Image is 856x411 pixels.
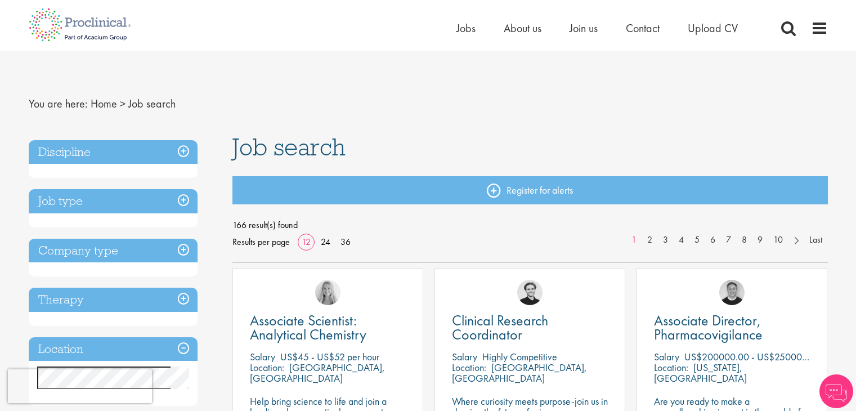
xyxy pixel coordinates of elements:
span: 166 result(s) found [232,217,828,234]
span: Results per page [232,234,290,251]
a: 3 [657,234,674,247]
a: 2 [642,234,658,247]
span: Salary [250,350,275,363]
h3: Therapy [29,288,198,312]
span: Location: [654,361,688,374]
a: 10 [768,234,788,247]
span: Job search [232,132,346,162]
p: [GEOGRAPHIC_DATA], [GEOGRAPHIC_DATA] [250,361,385,385]
a: 8 [736,234,752,247]
a: Upload CV [688,21,738,35]
a: 4 [673,234,689,247]
span: Salary [452,350,477,363]
a: Join us [570,21,598,35]
a: Contact [626,21,660,35]
span: Associate Director, Pharmacovigilance [654,311,763,344]
a: Jobs [456,21,476,35]
h3: Job type [29,189,198,213]
a: About us [504,21,541,35]
img: Chatbot [819,374,853,408]
p: [GEOGRAPHIC_DATA], [GEOGRAPHIC_DATA] [452,361,587,385]
a: Register for alerts [232,176,828,204]
span: > [120,96,126,111]
a: 12 [298,236,315,248]
img: Bo Forsen [719,280,745,305]
span: Location: [250,361,284,374]
a: 7 [720,234,737,247]
img: Nico Kohlwes [517,280,543,305]
a: 36 [337,236,355,248]
a: breadcrumb link [91,96,117,111]
span: Salary [654,350,679,363]
p: US$45 - US$52 per hour [280,350,379,363]
span: Location: [452,361,486,374]
a: Last [804,234,828,247]
span: Associate Scientist: Analytical Chemistry [250,311,366,344]
span: Job search [128,96,176,111]
a: 5 [689,234,705,247]
a: Associate Scientist: Analytical Chemistry [250,314,406,342]
p: Highly Competitive [482,350,557,363]
a: 9 [752,234,768,247]
span: Clinical Research Coordinator [452,311,548,344]
a: 6 [705,234,721,247]
h3: Location [29,337,198,361]
a: 24 [317,236,334,248]
img: Shannon Briggs [315,280,340,305]
p: [US_STATE], [GEOGRAPHIC_DATA] [654,361,747,385]
a: Clinical Research Coordinator [452,314,608,342]
h3: Company type [29,239,198,263]
a: Associate Director, Pharmacovigilance [654,314,810,342]
iframe: reCAPTCHA [8,369,152,403]
a: 1 [626,234,642,247]
span: You are here: [29,96,88,111]
h3: Discipline [29,140,198,164]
